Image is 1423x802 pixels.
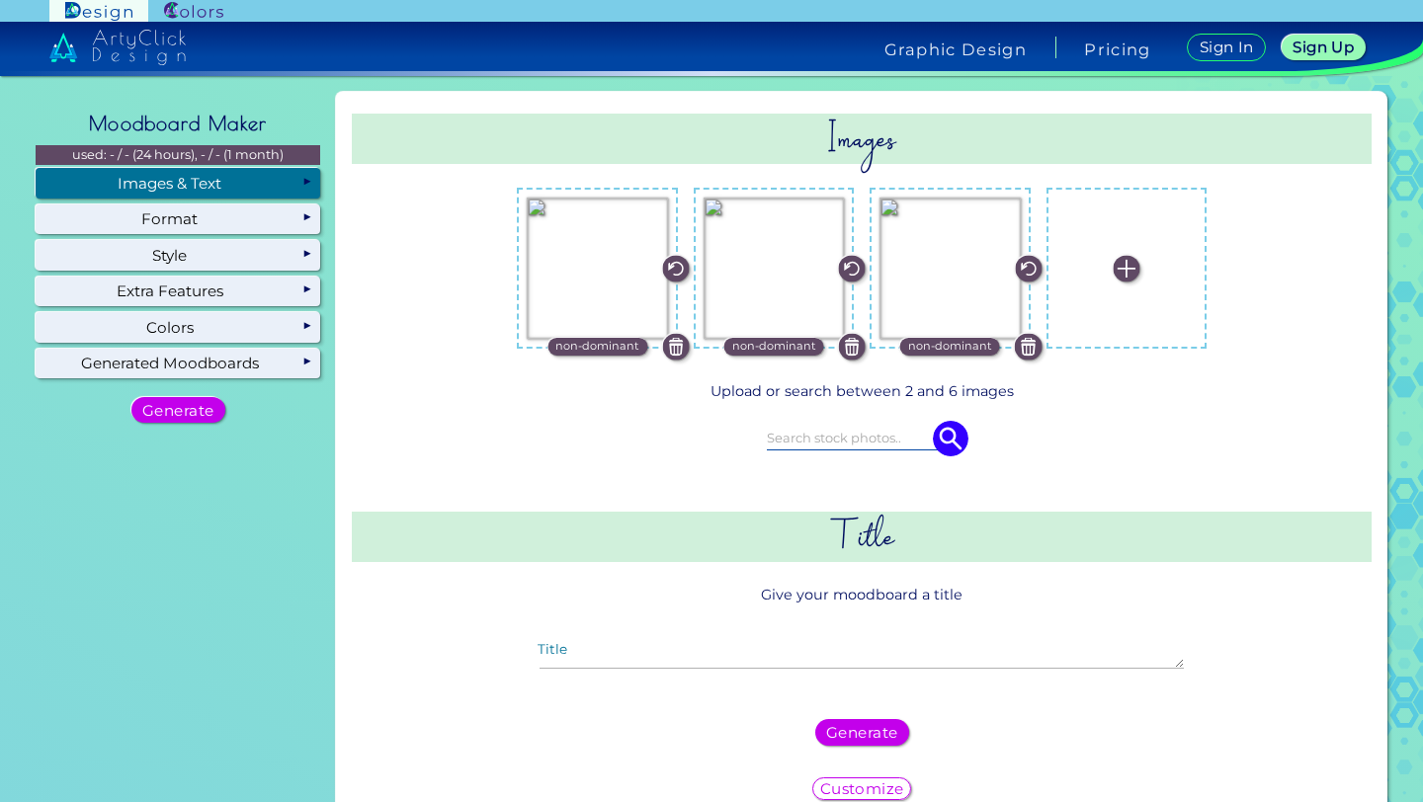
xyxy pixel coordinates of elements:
[36,240,320,270] div: Style
[36,168,320,198] div: Images & Text
[352,577,1372,613] p: Give your moodboard a title
[1296,40,1351,54] h5: Sign Up
[704,198,844,338] img: d64431fd-5a14-40fd-b0e8-7065942d206a
[360,380,1364,403] p: Upload or search between 2 and 6 images
[352,114,1372,164] h2: Images
[49,30,186,65] img: artyclick_design_logo_white_combined_path.svg
[527,198,667,338] img: 8d36784d-171c-4997-816d-8bc9af52cb93
[1286,36,1361,59] a: Sign Up
[36,312,320,342] div: Colors
[1084,41,1150,57] a: Pricing
[555,338,639,356] p: non-dominant
[36,145,320,165] p: used: - / - (24 hours), - / - (1 month)
[1202,40,1251,54] h5: Sign In
[79,102,277,145] h2: Moodboard Maker
[352,512,1372,562] h2: Title
[36,204,320,234] div: Format
[36,277,320,306] div: Extra Features
[908,338,992,356] p: non-dominant
[164,2,223,21] img: ArtyClick Colors logo
[732,338,816,356] p: non-dominant
[879,198,1020,338] img: 1ac99746-dcd6-4a96-b0db-9f151b8b96b5
[1113,255,1139,281] img: icon_plus_white.svg
[36,349,320,378] div: Generated Moodboards
[538,643,567,657] label: Title
[146,403,210,417] h5: Generate
[933,421,968,456] img: icon search
[830,726,894,740] h5: Generate
[824,782,900,796] h5: Customize
[884,41,1027,57] h4: Graphic Design
[767,427,957,448] input: Search stock photos..
[1191,35,1262,60] a: Sign In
